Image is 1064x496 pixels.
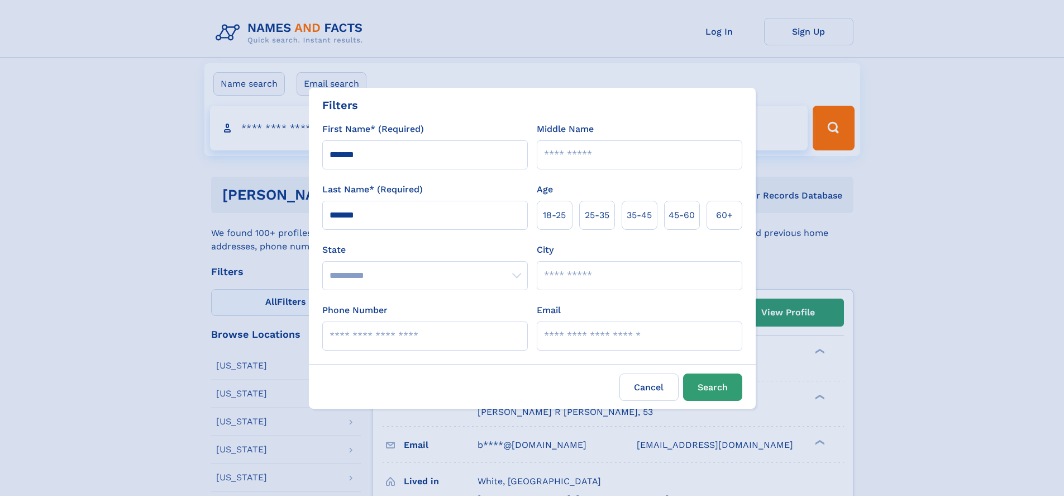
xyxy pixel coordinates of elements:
[322,122,424,136] label: First Name* (Required)
[537,183,553,196] label: Age
[669,209,695,222] span: 45‑60
[537,122,594,136] label: Middle Name
[585,209,609,222] span: 25‑35
[322,304,388,317] label: Phone Number
[322,97,358,114] div: Filters
[322,243,528,257] label: State
[619,374,679,401] label: Cancel
[683,374,742,401] button: Search
[543,209,566,222] span: 18‑25
[627,209,652,222] span: 35‑45
[322,183,423,196] label: Last Name* (Required)
[716,209,733,222] span: 60+
[537,243,554,257] label: City
[537,304,561,317] label: Email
